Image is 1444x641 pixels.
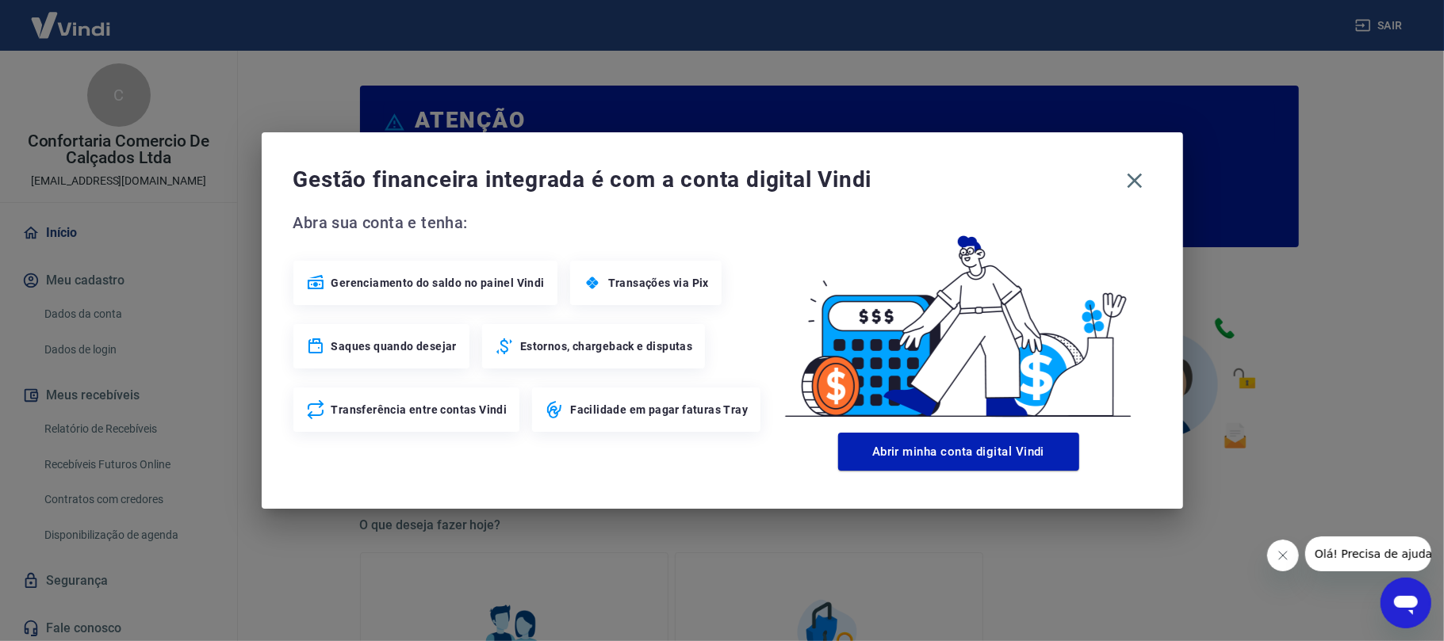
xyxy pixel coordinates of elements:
[293,210,766,235] span: Abra sua conta e tenha:
[838,433,1079,471] button: Abrir minha conta digital Vindi
[1305,536,1431,571] iframe: Mensagem da empresa
[520,338,692,354] span: Estornos, chargeback e disputas
[331,275,545,291] span: Gerenciamento do saldo no painel Vindi
[570,402,748,418] span: Facilidade em pagar faturas Tray
[1267,540,1299,571] iframe: Fechar mensagem
[331,338,457,354] span: Saques quando desejar
[608,275,709,291] span: Transações via Pix
[1381,578,1431,628] iframe: Botão para abrir a janela de mensagens
[766,210,1151,426] img: Good Billing
[293,164,1118,196] span: Gestão financeira integrada é com a conta digital Vindi
[10,11,133,24] span: Olá! Precisa de ajuda?
[331,402,508,418] span: Transferência entre contas Vindi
